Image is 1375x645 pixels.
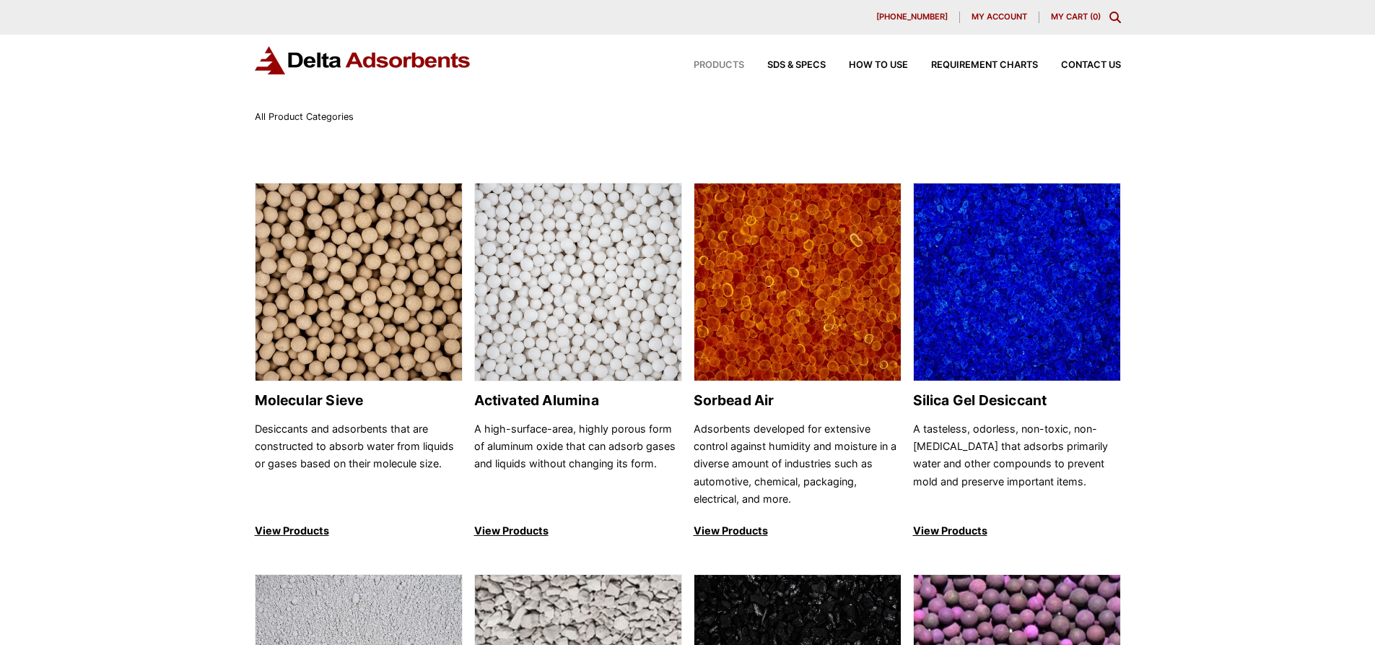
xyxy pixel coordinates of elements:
[694,392,902,409] h2: Sorbead Air
[913,420,1121,508] p: A tasteless, odorless, non-toxic, non-[MEDICAL_DATA] that adsorbs primarily water and other compo...
[255,111,354,122] span: All Product Categories
[908,61,1038,70] a: Requirement Charts
[474,183,682,540] a: Activated Alumina Activated Alumina A high-surface-area, highly porous form of aluminum oxide tha...
[474,420,682,508] p: A high-surface-area, highly porous form of aluminum oxide that can adsorb gases and liquids witho...
[744,61,826,70] a: SDS & SPECS
[474,392,682,409] h2: Activated Alumina
[876,13,948,21] span: [PHONE_NUMBER]
[865,12,960,23] a: [PHONE_NUMBER]
[255,420,463,508] p: Desiccants and adsorbents that are constructed to absorb water from liquids or gases based on the...
[931,61,1038,70] span: Requirement Charts
[913,392,1121,409] h2: Silica Gel Desiccant
[475,183,681,382] img: Activated Alumina
[256,183,462,382] img: Molecular Sieve
[767,61,826,70] span: SDS & SPECS
[694,61,744,70] span: Products
[914,183,1120,382] img: Silica Gel Desiccant
[1093,12,1098,22] span: 0
[1109,12,1121,23] div: Toggle Modal Content
[913,522,1121,540] p: View Products
[913,183,1121,540] a: Silica Gel Desiccant Silica Gel Desiccant A tasteless, odorless, non-toxic, non-[MEDICAL_DATA] th...
[255,522,463,540] p: View Products
[474,522,682,540] p: View Products
[671,61,744,70] a: Products
[694,522,902,540] p: View Products
[972,13,1027,21] span: My account
[255,392,463,409] h2: Molecular Sieve
[694,420,902,508] p: Adsorbents developed for extensive control against humidity and moisture in a diverse amount of i...
[826,61,908,70] a: How to Use
[694,183,902,540] a: Sorbead Air Sorbead Air Adsorbents developed for extensive control against humidity and moisture ...
[694,183,901,382] img: Sorbead Air
[1038,61,1121,70] a: Contact Us
[255,183,463,540] a: Molecular Sieve Molecular Sieve Desiccants and adsorbents that are constructed to absorb water fr...
[255,46,471,74] img: Delta Adsorbents
[1061,61,1121,70] span: Contact Us
[960,12,1039,23] a: My account
[849,61,908,70] span: How to Use
[1051,12,1101,22] a: My Cart (0)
